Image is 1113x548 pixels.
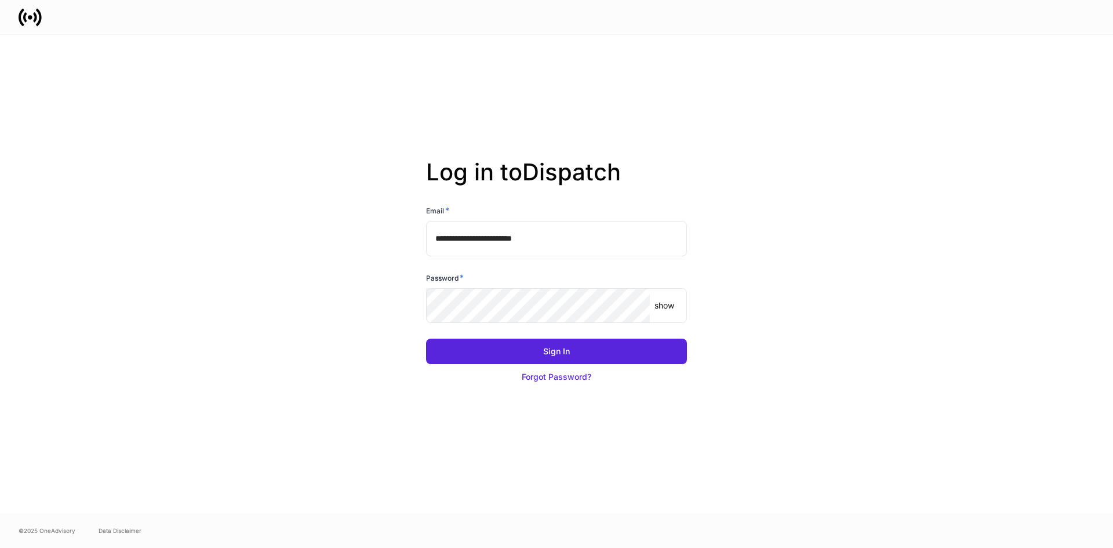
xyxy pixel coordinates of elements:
h6: Email [426,205,449,216]
h6: Password [426,272,464,284]
p: show [654,300,674,311]
button: Sign In [426,339,687,364]
button: Forgot Password? [426,364,687,390]
div: Forgot Password? [522,371,591,383]
div: Sign In [543,346,570,357]
h2: Log in to Dispatch [426,158,687,205]
a: Data Disclaimer [99,526,141,535]
span: © 2025 OneAdvisory [19,526,75,535]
